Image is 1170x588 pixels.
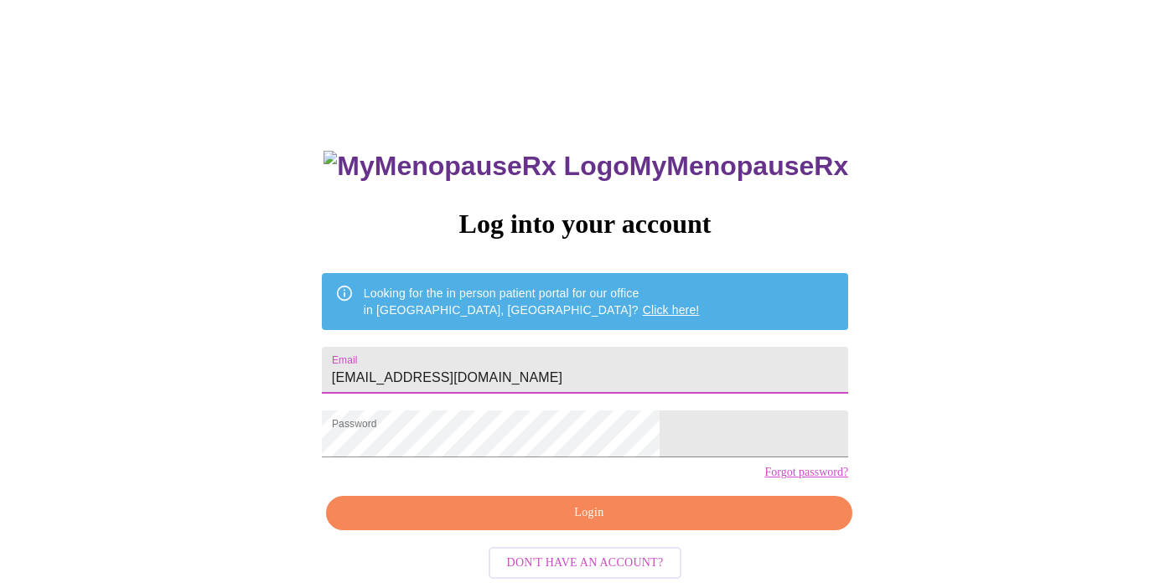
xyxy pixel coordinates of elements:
a: Don't have an account? [484,554,686,569]
span: Don't have an account? [507,553,664,574]
h3: MyMenopauseRx [324,151,848,182]
div: Looking for the in person patient portal for our office in [GEOGRAPHIC_DATA], [GEOGRAPHIC_DATA]? [364,278,700,325]
a: Forgot password? [764,466,848,479]
h3: Log into your account [322,209,848,240]
img: MyMenopauseRx Logo [324,151,629,182]
button: Login [326,496,852,530]
a: Click here! [643,303,700,317]
span: Login [345,503,833,524]
button: Don't have an account? [489,547,682,580]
